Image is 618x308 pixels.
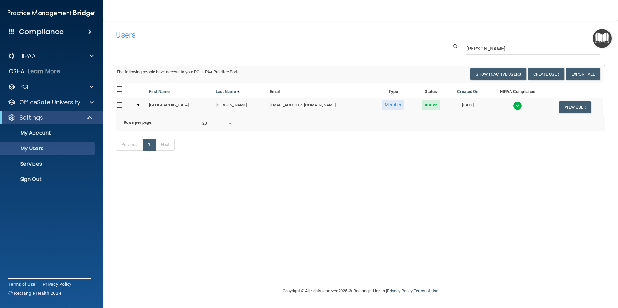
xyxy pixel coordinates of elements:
[8,114,93,122] a: Settings
[373,83,414,98] th: Type
[4,145,92,152] p: My Users
[593,29,612,48] button: Open Resource Center
[507,262,610,288] iframe: Drift Widget Chat Controller
[513,101,522,110] img: tick.e7d51cea.svg
[8,290,61,296] span: Ⓒ Rectangle Health 2024
[124,120,153,125] b: Rows per page:
[4,176,92,183] p: Sign Out
[155,139,175,151] a: Next
[117,69,241,74] span: The following people have access to your PCIHIPAA Practice Portal
[414,288,438,293] a: Terms of Use
[487,83,548,98] th: HIPAA Compliance
[267,98,373,116] td: [EMAIL_ADDRESS][DOMAIN_NAME]
[116,31,397,39] h4: Users
[559,101,591,113] button: View User
[116,139,143,151] a: Previous
[213,98,267,116] td: [PERSON_NAME]
[457,88,478,95] a: Created On
[146,98,213,116] td: [GEOGRAPHIC_DATA]
[8,52,94,60] a: HIPAA
[216,88,239,95] a: Last Name
[28,68,62,75] p: Learn More!
[19,114,43,122] p: Settings
[528,68,564,80] button: Create User
[143,139,156,151] a: 1
[422,100,440,110] span: Active
[8,98,94,106] a: OfficeSafe University
[8,7,95,20] img: PMB logo
[243,281,478,301] div: Copyright © All rights reserved 2025 @ Rectangle Health | |
[19,27,64,36] h4: Compliance
[414,83,448,98] th: Status
[4,130,92,136] p: My Account
[387,288,412,293] a: Privacy Policy
[9,68,25,75] p: OSHA
[448,98,487,116] td: [DATE]
[8,281,35,287] a: Terms of Use
[19,83,28,91] p: PCI
[19,98,80,106] p: OfficeSafe University
[267,83,373,98] th: Email
[149,88,170,95] a: First Name
[470,68,526,80] button: Show Inactive Users
[4,161,92,167] p: Services
[382,100,405,110] span: Member
[566,68,600,80] a: Export All
[466,43,600,55] input: Search
[19,52,36,60] p: HIPAA
[43,281,72,287] a: Privacy Policy
[8,83,94,91] a: PCI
